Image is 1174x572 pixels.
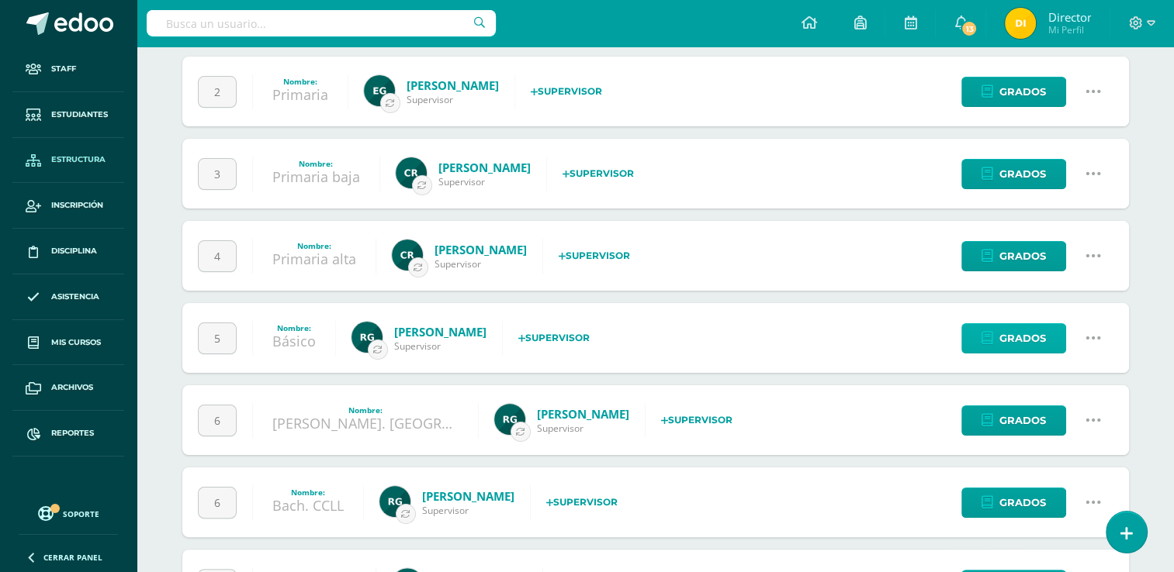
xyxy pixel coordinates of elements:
a: Asistencia [12,274,124,320]
span: Supervisor [435,257,527,270]
img: 24ef3269677dd7dd963c57b86ff4a022.png [379,486,410,517]
a: Grados [961,323,1066,353]
a: Disciplina [12,229,124,274]
span: Estructura [51,153,106,166]
a: Grados [961,405,1066,436]
span: Grados [999,488,1046,517]
span: Staff [51,63,76,75]
span: Grados [999,78,1046,106]
span: 13 [961,20,978,37]
span: Grados [999,406,1046,435]
strong: Nombre: [283,76,317,87]
a: [PERSON_NAME] [394,324,487,339]
strong: Nombre: [277,322,311,333]
a: Bach. CCLL [272,496,344,515]
span: Archivos [51,381,93,394]
img: 24ef3269677dd7dd963c57b86ff4a022.png [494,404,525,435]
span: Grados [999,242,1046,270]
span: Mi Perfil [1048,23,1091,36]
strong: Nombre: [299,158,333,169]
a: Grados [961,159,1066,189]
a: Staff [12,47,124,92]
input: Busca un usuario... [147,10,496,36]
img: 24ef3269677dd7dd963c57b86ff4a022.png [352,322,383,353]
a: [PERSON_NAME]. [GEOGRAPHIC_DATA] [272,414,527,432]
a: [PERSON_NAME] [438,160,531,175]
strong: Supervisor [518,332,590,343]
strong: Supervisor [559,250,630,261]
a: Grados [961,77,1066,107]
a: Estudiantes [12,92,124,138]
a: Estructura [12,138,124,184]
a: [PERSON_NAME] [407,78,499,93]
span: Supervisor [438,175,531,188]
strong: Supervisor [546,496,618,508]
a: Soporte [19,502,118,523]
a: [PERSON_NAME] [435,242,527,257]
strong: Supervisor [563,167,634,179]
span: Grados [999,160,1046,188]
img: e534704a03497a621ce20af3abe0ca0c.png [396,157,427,188]
span: Inscripción [51,199,103,212]
a: Mis cursos [12,320,124,366]
span: Reportes [51,427,94,439]
a: Archivos [12,365,124,411]
span: Grados [999,324,1046,353]
a: Grados [961,241,1066,271]
span: Supervisor [407,93,499,106]
a: Grados [961,488,1066,518]
img: 608136e48c3c14518f2ea00dfaf80bc2.png [1005,8,1036,39]
strong: Nombre: [348,405,383,415]
a: Reportes [12,411,124,457]
strong: Nombre: [291,487,325,498]
span: Asistencia [51,291,99,303]
a: [PERSON_NAME] [537,406,629,422]
span: Supervisor [394,339,487,353]
span: Estudiantes [51,109,108,121]
strong: Nombre: [297,240,331,251]
span: Supervisor [537,422,629,435]
span: Director [1048,9,1091,25]
span: Soporte [63,508,99,519]
a: Básico [272,332,316,350]
img: c89f29540b4323524ac71080a709b5e3.png [364,75,395,106]
a: [PERSON_NAME] [422,488,514,504]
strong: Supervisor [661,414,732,426]
a: Inscripción [12,183,124,229]
a: Primaria [272,85,328,104]
a: Primaria baja [272,167,360,186]
span: Cerrar panel [43,552,102,563]
img: e534704a03497a621ce20af3abe0ca0c.png [392,239,423,270]
span: Mis cursos [51,336,101,349]
span: Supervisor [422,504,514,517]
a: Primaria alta [272,250,356,268]
span: Disciplina [51,245,97,257]
strong: Supervisor [531,85,602,97]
